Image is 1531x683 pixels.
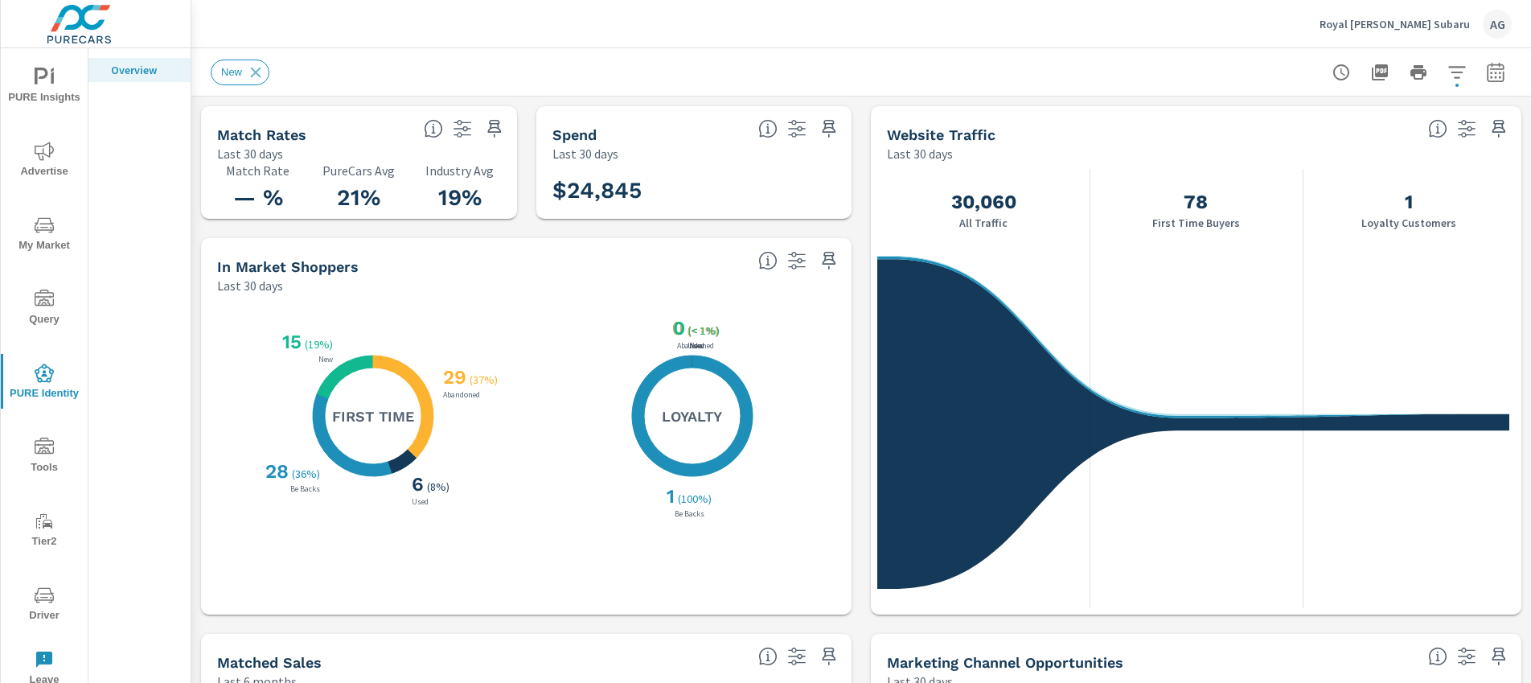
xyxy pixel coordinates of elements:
h5: Spend [552,126,597,143]
span: PURE Identity [6,364,83,403]
span: Loyalty: Matches that have purchased from the dealership before and purchased within the timefram... [758,647,778,666]
p: ( 37% ) [470,372,501,387]
p: ( 19% ) [305,337,336,352]
h5: Marketing Channel Opportunities [887,654,1123,671]
h3: $24,845 [552,177,642,204]
h3: 6 [408,473,424,496]
p: New [686,342,707,350]
h5: Website Traffic [887,126,995,143]
h3: 21% [318,184,400,212]
button: Apply Filters [1441,56,1473,88]
span: Save this to your personalized report [482,116,507,142]
p: Be Backs [287,485,323,493]
span: Loyalty: Matched has purchased from the dealership before and has exhibited a preference through ... [758,251,778,270]
p: Abandoned [440,391,483,399]
span: My Market [6,216,83,255]
h5: In Market Shoppers [217,258,359,275]
h5: Match Rates [217,126,306,143]
div: Overview [88,58,191,82]
h3: — % [217,184,299,212]
p: Match Rate [217,163,299,178]
span: Query [6,290,83,329]
h5: First Time [332,407,414,426]
p: ( 8% ) [427,479,453,494]
p: Last 30 days [217,144,283,163]
p: Overview [111,62,178,78]
p: Last 30 days [552,144,618,163]
span: Save this to your personalized report [1486,116,1512,142]
span: Advertise [6,142,83,181]
h3: 0 [670,317,685,339]
button: Select Date Range [1480,56,1512,88]
span: All traffic is the data we start with. It’s unique personas over a 30-day period. We don’t consid... [1428,119,1447,138]
span: Total PureCars DigAdSpend. Data sourced directly from the Ad Platforms. Non-Purecars DigAd client... [758,119,778,138]
p: Used [408,498,432,506]
span: Save this to your personalized report [816,116,842,142]
span: Tools [6,438,83,477]
p: ( 100% ) [678,492,715,506]
p: Last 30 days [217,276,283,295]
span: Save this to your personalized report [816,644,842,669]
h3: 28 [262,460,289,483]
span: Matched shoppers that can be exported to each channel type. This is targetable traffic. [1428,647,1447,666]
button: "Export Report to PDF" [1364,56,1396,88]
div: New [211,60,269,85]
p: ( 36% ) [292,467,323,481]
h3: 1 [663,485,675,508]
h3: 29 [440,366,466,389]
h3: 19% [419,184,501,212]
span: Driver [6,586,83,625]
p: PureCars Avg [318,163,400,178]
div: AG [1483,10,1512,39]
span: Save this to your personalized report [1486,644,1512,669]
p: Be Backs [671,510,708,518]
h3: 15 [279,331,302,353]
span: Tier2 [6,512,83,551]
p: Royal [PERSON_NAME] Subaru [1320,17,1470,31]
span: PURE Insights [6,68,83,107]
p: Industry Avg [419,163,501,178]
span: Save this to your personalized report [816,248,842,274]
span: New [211,66,252,78]
p: New [315,356,336,364]
p: Last 30 days [887,144,953,163]
p: ( < 1% ) [688,323,723,338]
button: Print Report [1402,56,1435,88]
span: Match rate: % of Identifiable Traffic. Pure Identity avg: Avg match rate of all PURE Identity cus... [424,119,443,138]
h5: Matched Sales [217,654,322,671]
h5: Loyalty [662,407,722,426]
